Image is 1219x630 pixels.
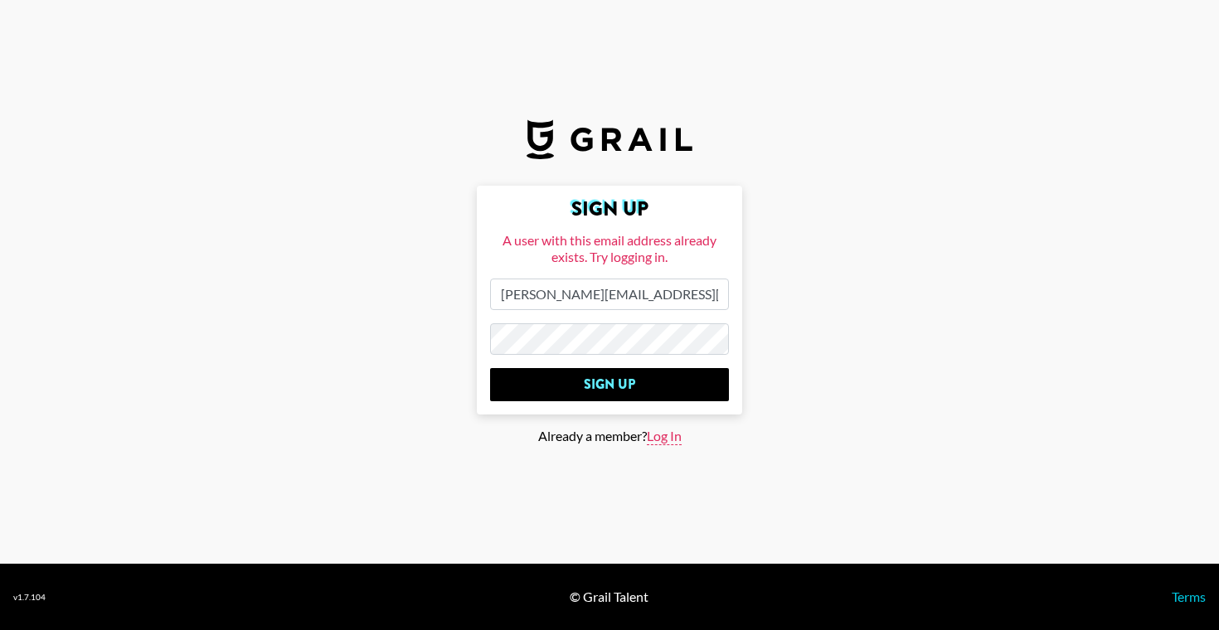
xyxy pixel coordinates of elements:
[490,199,729,219] h2: Sign Up
[647,428,682,445] span: Log In
[13,428,1206,445] div: Already a member?
[490,279,729,310] input: Email
[13,592,46,603] div: v 1.7.104
[490,368,729,401] input: Sign Up
[490,232,729,265] div: A user with this email address already exists. Try logging in.
[570,589,648,605] div: © Grail Talent
[1172,589,1206,604] a: Terms
[527,119,692,159] img: Grail Talent Logo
